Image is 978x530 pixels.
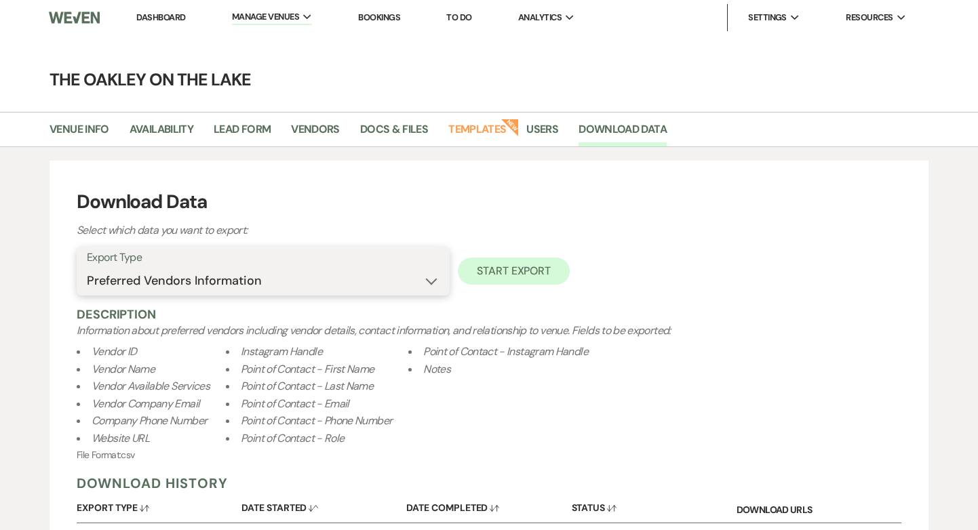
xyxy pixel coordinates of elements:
[572,492,737,518] button: Status
[136,12,185,23] a: Dashboard
[291,121,340,146] a: Vendors
[77,474,901,492] h5: Download History
[526,121,558,146] a: Users
[49,3,100,32] img: Weven Logo
[226,361,392,378] li: Point of Contact - First Name
[408,343,588,361] li: Point of Contact - Instagram Handle
[50,121,109,146] a: Venue Info
[77,222,551,239] p: Select which data you want to export:
[846,11,893,24] span: Resources
[360,121,428,146] a: Docs & Files
[226,343,392,361] li: Instagram Handle
[130,121,193,146] a: Availability
[77,448,901,462] p: File Format: csv
[358,12,400,23] a: Bookings
[226,378,392,395] li: Point of Contact - Last Name
[87,248,439,268] label: Export Type
[214,121,271,146] a: Lead Form
[232,10,299,24] span: Manage Venues
[77,343,210,361] li: Vendor ID
[77,323,901,448] span: Fields to be exported:
[408,361,588,378] li: Notes
[446,12,471,23] a: To Do
[406,492,571,518] button: Date Completed
[77,395,210,413] li: Vendor Company Email
[579,121,667,146] a: Download Data
[77,361,210,378] li: Vendor Name
[737,492,901,523] div: Download URLs
[518,11,562,24] span: Analytics
[1,68,977,91] h4: The Oakley on the Lake
[77,306,901,323] h5: Description
[226,395,392,413] li: Point of Contact - Email
[77,412,210,430] li: Company Phone Number
[77,492,241,518] button: Export Type
[77,430,210,447] li: Website URL
[226,430,392,447] li: Point of Contact - Role
[226,412,392,430] li: Point of Contact - Phone Number
[77,188,901,216] h3: Download Data
[77,323,901,448] div: Information about preferred vendors including vendor details, contact information, and relationsh...
[748,11,787,24] span: Settings
[241,492,406,518] button: Date Started
[77,378,210,395] li: Vendor Available Services
[448,121,506,146] a: Templates
[501,117,520,136] strong: New
[458,258,570,285] button: Start Export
